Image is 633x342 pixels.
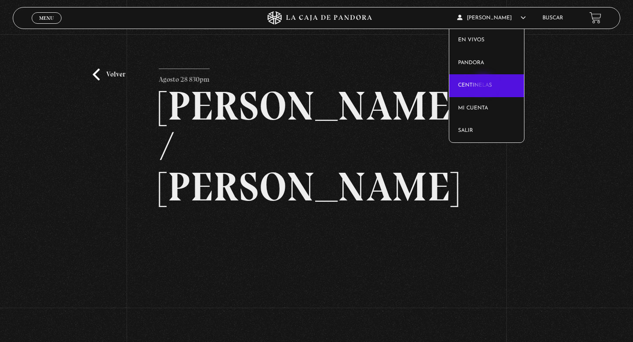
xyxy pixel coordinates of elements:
[39,15,54,21] span: Menu
[36,22,57,29] span: Cerrar
[93,69,125,80] a: Volver
[159,86,475,207] h2: [PERSON_NAME] / [PERSON_NAME]
[589,12,601,24] a: View your shopping cart
[542,15,563,21] a: Buscar
[457,15,526,21] span: [PERSON_NAME]
[449,29,524,52] a: En vivos
[159,69,210,86] p: Agosto 28 830pm
[449,74,524,97] a: Centinelas
[449,97,524,120] a: Mi cuenta
[449,52,524,75] a: Pandora
[449,120,524,142] a: Salir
